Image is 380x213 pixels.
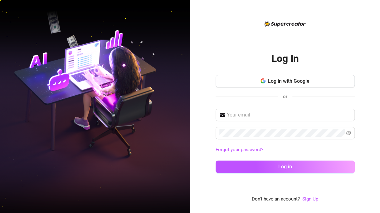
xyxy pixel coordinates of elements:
[346,131,351,136] span: eye-invisible
[252,196,300,203] span: Don't have an account?
[278,164,292,170] span: Log in
[283,94,287,99] span: or
[302,196,318,202] a: Sign Up
[216,75,355,87] button: Log in with Google
[216,146,355,154] a: Forgot your password?
[271,52,299,65] h2: Log In
[227,111,351,119] input: Your email
[216,147,263,152] a: Forgot your password?
[264,21,306,27] img: logo-BBDzfeDw.svg
[302,196,318,203] a: Sign Up
[216,161,355,173] button: Log in
[268,78,309,84] span: Log in with Google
